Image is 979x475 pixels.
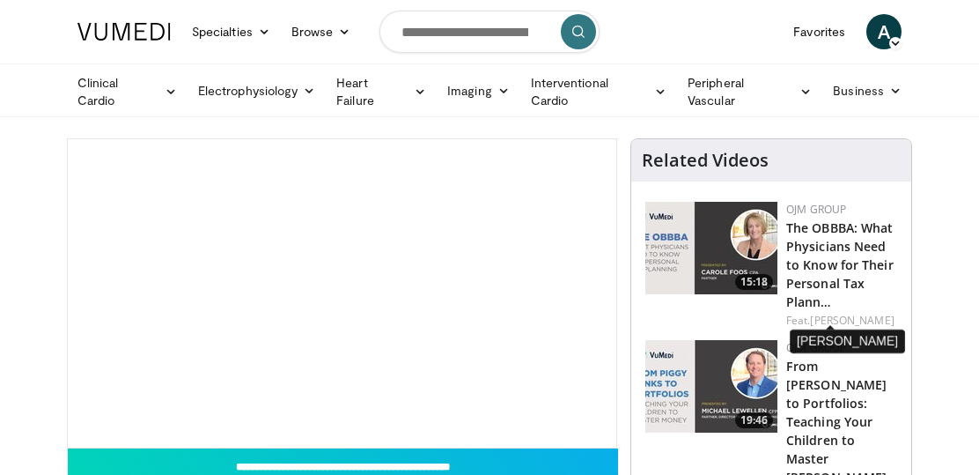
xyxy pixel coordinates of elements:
[181,14,281,49] a: Specialties
[77,23,171,41] img: VuMedi Logo
[642,150,769,171] h4: Related Videos
[281,14,362,49] a: Browse
[379,11,600,53] input: Search topics, interventions
[735,274,773,290] span: 15:18
[822,73,912,108] a: Business
[437,73,520,108] a: Imaging
[810,313,894,328] a: [PERSON_NAME]
[645,202,777,294] a: 15:18
[68,139,616,448] video-js: Video Player
[645,202,777,294] img: 6db954da-78c7-423b-8725-5b22ebd502b2.150x105_q85_crop-smart_upscale.jpg
[188,73,326,108] a: Electrophysiology
[786,340,847,355] a: OJM Group
[786,202,847,217] a: OJM Group
[790,330,905,353] div: [PERSON_NAME]
[67,74,188,109] a: Clinical Cardio
[326,74,437,109] a: Heart Failure
[520,74,677,109] a: Interventional Cardio
[735,412,773,428] span: 19:46
[645,340,777,433] img: 282c92bf-9480-4465-9a17-aeac8df0c943.150x105_q85_crop-smart_upscale.jpg
[866,14,902,49] a: A
[783,14,856,49] a: Favorites
[645,340,777,433] a: 19:46
[786,313,897,329] div: Feat.
[677,74,822,109] a: Peripheral Vascular
[786,219,894,310] a: The OBBBA: What Physicians Need to Know for Their Personal Tax Plann…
